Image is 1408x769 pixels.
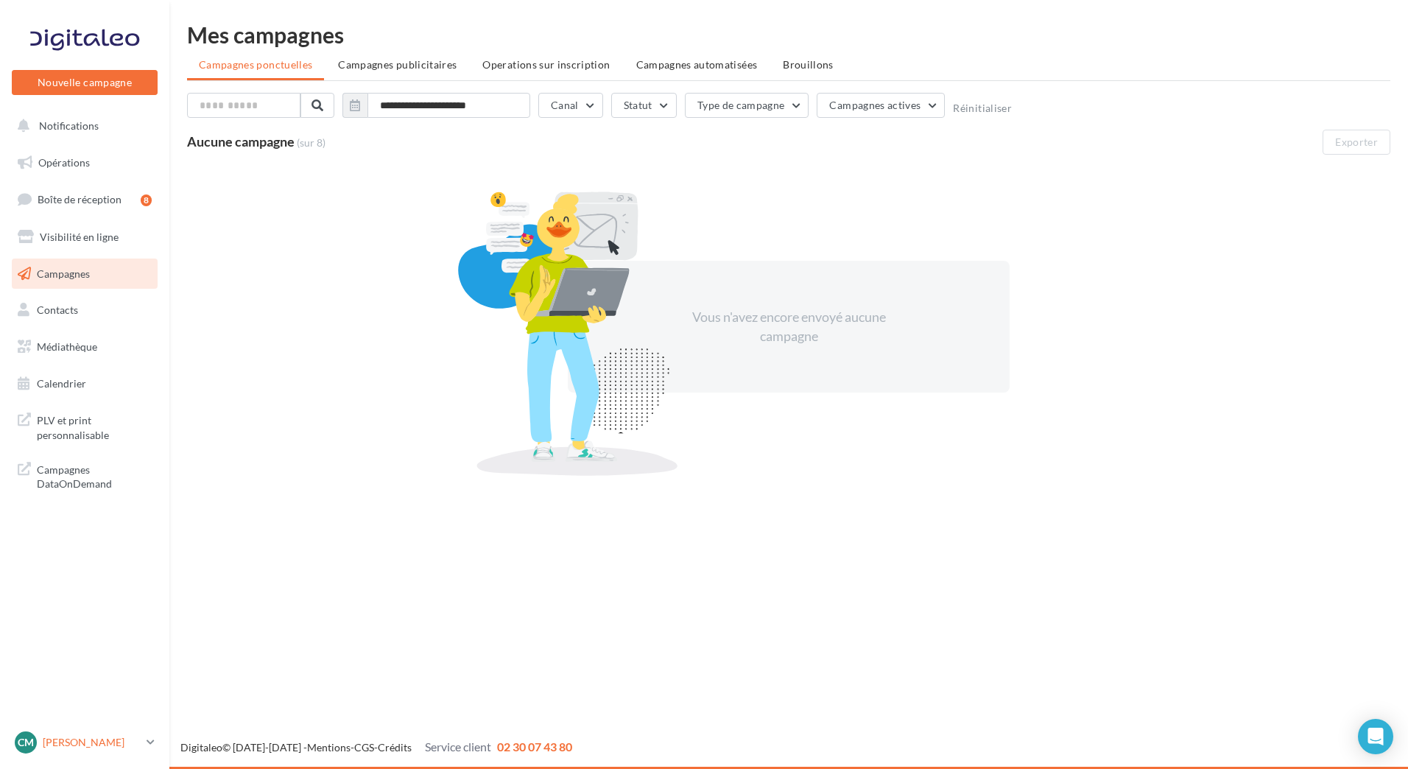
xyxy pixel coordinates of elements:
[9,368,161,399] a: Calendrier
[354,741,374,754] a: CGS
[187,133,295,150] span: Aucune campagne
[37,377,86,390] span: Calendrier
[37,410,152,442] span: PLV et print personnalisable
[37,267,90,279] span: Campagnes
[1323,130,1390,155] button: Exporter
[18,735,34,750] span: Cm
[9,259,161,289] a: Campagnes
[9,183,161,215] a: Boîte de réception8
[9,404,161,448] a: PLV et print personnalisable
[9,331,161,362] a: Médiathèque
[9,454,161,497] a: Campagnes DataOnDemand
[538,93,603,118] button: Canal
[1358,719,1393,754] div: Open Intercom Messenger
[425,740,491,754] span: Service client
[817,93,945,118] button: Campagnes actives
[37,340,97,353] span: Médiathèque
[12,70,158,95] button: Nouvelle campagne
[497,740,572,754] span: 02 30 07 43 80
[685,93,809,118] button: Type de campagne
[829,99,921,111] span: Campagnes actives
[338,58,457,71] span: Campagnes publicitaires
[141,194,152,206] div: 8
[783,58,834,71] span: Brouillons
[307,741,351,754] a: Mentions
[37,303,78,316] span: Contacts
[12,728,158,756] a: Cm [PERSON_NAME]
[611,93,677,118] button: Statut
[37,460,152,491] span: Campagnes DataOnDemand
[38,193,122,206] span: Boîte de réception
[953,102,1012,114] button: Réinitialiser
[180,741,572,754] span: © [DATE]-[DATE] - - -
[40,231,119,243] span: Visibilité en ligne
[9,147,161,178] a: Opérations
[482,58,610,71] span: Operations sur inscription
[43,735,141,750] p: [PERSON_NAME]
[662,308,915,345] div: Vous n'avez encore envoyé aucune campagne
[39,119,99,132] span: Notifications
[378,741,412,754] a: Crédits
[636,58,758,71] span: Campagnes automatisées
[180,741,222,754] a: Digitaleo
[187,24,1390,46] div: Mes campagnes
[9,295,161,326] a: Contacts
[38,156,90,169] span: Opérations
[297,136,325,150] span: (sur 8)
[9,222,161,253] a: Visibilité en ligne
[9,110,155,141] button: Notifications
